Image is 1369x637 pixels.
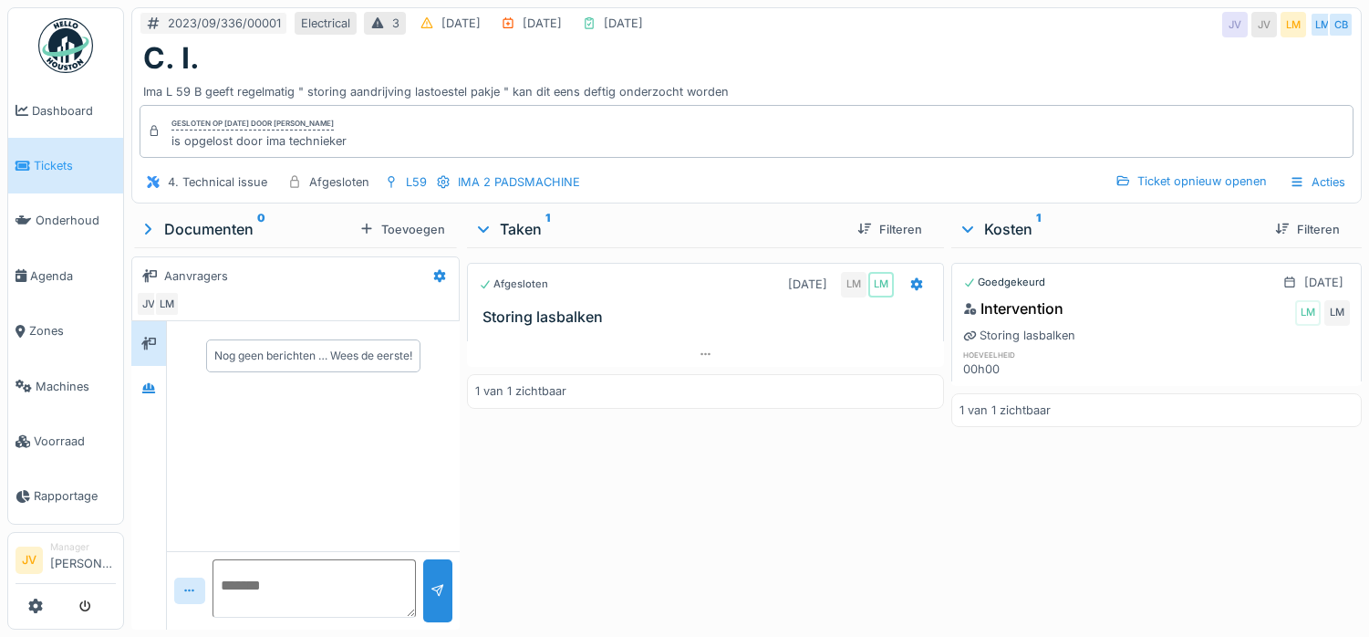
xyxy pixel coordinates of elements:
span: Machines [36,378,116,395]
div: Acties [1281,169,1353,195]
div: Storing lasbalken [963,327,1075,344]
div: 4. Technical issue [168,173,267,191]
div: LM [1324,300,1350,326]
div: Electrical [301,15,350,32]
a: Voorraad [8,413,123,468]
div: LM [154,291,180,317]
div: Ima L 59 B geeft regelmatig " storing aandrijving lastoestel pakje " kan dit eens deftig onderzoc... [143,76,1350,100]
div: Goedgekeurd [963,275,1045,290]
a: Rapportage [8,469,123,524]
a: Onderhoud [8,193,123,248]
div: CB [1328,12,1353,37]
div: 00h00 [963,360,1088,378]
div: Afgesloten [479,277,548,292]
div: [DATE] [604,15,643,32]
h3: Storing lasbalken [482,308,937,326]
div: 3 [392,15,399,32]
h6: hoeveelheid [963,349,1088,360]
div: Documenten [139,218,352,240]
div: IMA 2 PADSMACHINE [458,173,580,191]
div: Kosten [959,218,1260,240]
a: JV Manager[PERSON_NAME] [16,540,116,584]
a: Machines [8,359,123,413]
div: Aanvragers [164,267,228,285]
div: [DATE] [523,15,562,32]
div: Taken [474,218,844,240]
li: JV [16,547,43,574]
div: L59 [406,173,427,191]
span: Zones [29,322,116,339]
span: Rapportage [34,487,116,505]
div: LM [1295,300,1321,326]
div: LM [841,272,866,298]
div: [DATE] [1304,274,1343,291]
a: Zones [8,304,123,359]
div: JV [1222,12,1248,37]
div: JV [1251,12,1277,37]
div: is opgelost door ima technieker [171,132,347,150]
a: Agenda [8,248,123,303]
div: Intervention [963,298,1063,319]
a: Tickets [8,138,123,193]
div: LM [868,272,894,298]
div: Gesloten op [DATE] door [PERSON_NAME] [171,118,334,131]
sup: 0 [257,218,265,240]
span: Dashboard [32,102,116,120]
span: Tickets [34,157,116,174]
div: 1 van 1 zichtbaar [959,402,1051,419]
div: Manager [50,540,116,554]
img: Badge_color-CXgf-gQk.svg [38,18,93,73]
div: [DATE] [788,276,827,293]
div: Nog geen berichten … Wees de eerste! [214,348,412,364]
sup: 1 [1036,218,1041,240]
li: [PERSON_NAME] [50,540,116,580]
span: Agenda [30,267,116,285]
a: Dashboard [8,83,123,138]
span: Onderhoud [36,212,116,229]
div: 1 van 1 zichtbaar [475,382,566,400]
div: Afgesloten [309,173,369,191]
div: Ticket opnieuw openen [1108,169,1274,193]
div: 2023/09/336/00001 [168,15,281,32]
div: JV [136,291,161,317]
h1: C. I. [143,41,200,76]
div: LM [1281,12,1306,37]
div: [DATE] [441,15,481,32]
span: Voorraad [34,433,116,450]
div: Filteren [850,217,929,242]
div: Toevoegen [352,217,452,242]
div: Filteren [1268,217,1347,242]
sup: 1 [545,218,550,240]
div: LM [1310,12,1335,37]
